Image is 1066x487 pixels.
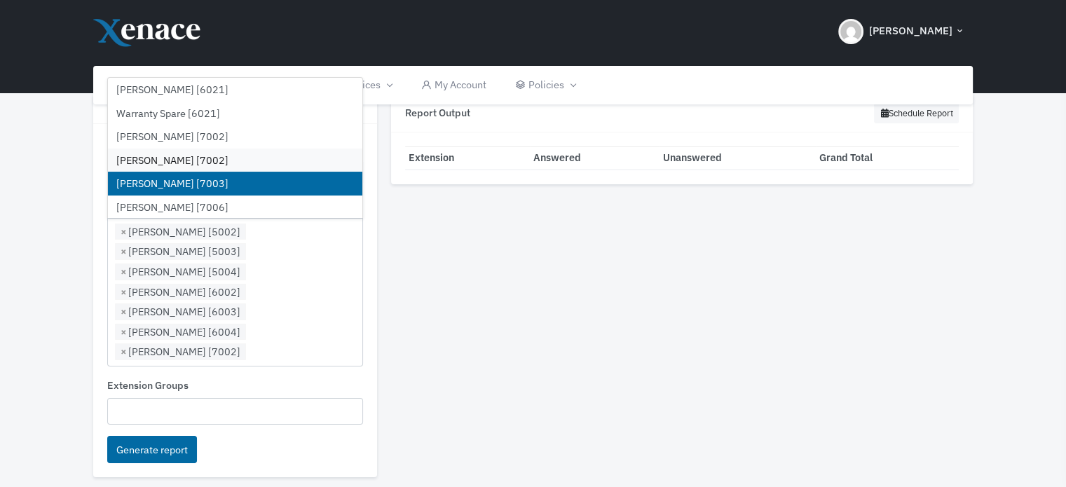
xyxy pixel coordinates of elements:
li: Glyn Lashmar [6004] [115,324,246,341]
span: × [121,344,127,359]
th: Answered [530,146,660,170]
li: [PERSON_NAME] [7002] [108,125,362,149]
th: Extension [405,146,530,170]
li: Ashley Ager [5003] [115,243,246,260]
a: My Account [406,66,501,104]
li: David Riddleston [5004] [115,263,246,280]
th: Grand Total [816,146,959,170]
span: × [121,284,127,300]
a: Policies [501,66,590,104]
h6: Report Output [405,107,470,118]
li: Marc Philip [5002] [115,224,246,240]
button: Generate report [107,436,197,463]
a: Support Tickets [191,66,315,104]
li: David Gray [6002] [115,284,246,301]
span: [PERSON_NAME] [868,23,952,39]
span: × [121,304,127,320]
li: [PERSON_NAME] [7003] [108,172,362,196]
span: × [121,224,127,240]
a: Services [315,66,406,104]
label: Extension Groups [107,378,189,393]
span: × [121,244,127,259]
li: [PERSON_NAME] [7002] [108,149,362,172]
a: Dashboard [100,66,192,104]
li: Steve Shippey [7002] [115,343,246,360]
li: [PERSON_NAME] [7006] [108,196,362,219]
button: [PERSON_NAME] [830,7,973,56]
span: × [121,264,127,280]
li: Warranty Spare [6021] [108,102,362,125]
li: Joseph Smith [6003] [115,303,246,320]
span: × [121,324,127,340]
li: [PERSON_NAME] [6021] [108,78,362,102]
img: Header Avatar [838,19,863,44]
th: Unanswered [660,146,816,170]
button: Schedule Report [874,103,959,123]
